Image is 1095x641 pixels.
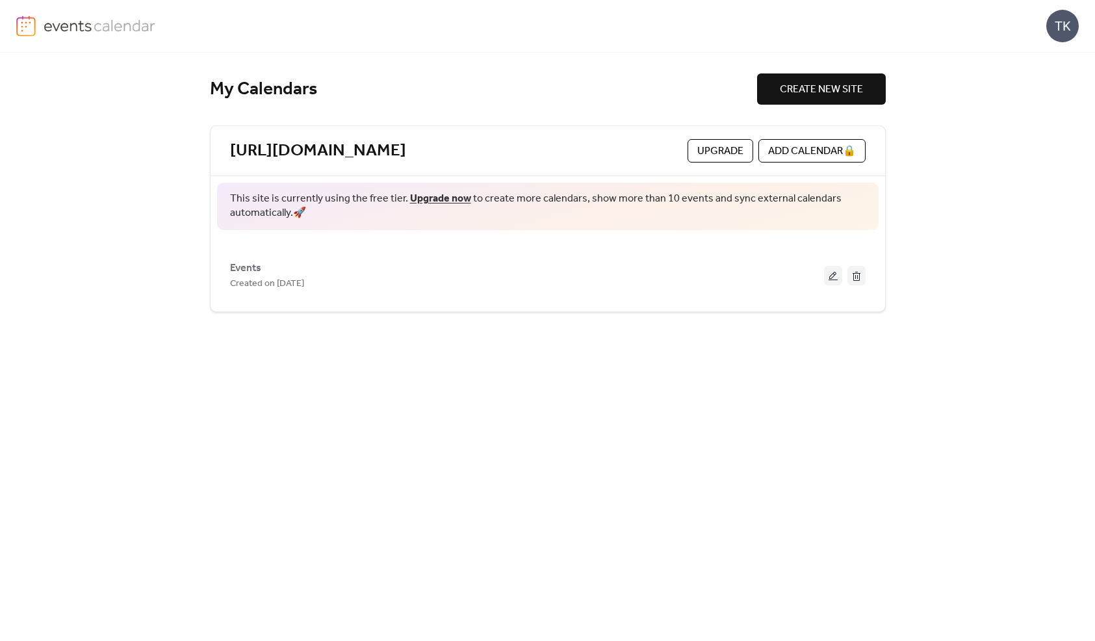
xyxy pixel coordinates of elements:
a: [URL][DOMAIN_NAME] [230,140,406,162]
span: Events [230,261,261,276]
button: Upgrade [688,139,753,163]
div: My Calendars [210,78,757,101]
a: Events [230,265,261,272]
span: CREATE NEW SITE [780,82,863,98]
span: Created on [DATE] [230,276,304,292]
img: logo [16,16,36,36]
img: logo-type [44,16,156,35]
div: TK [1046,10,1079,42]
span: This site is currently using the free tier. to create more calendars, show more than 10 events an... [230,192,866,221]
span: Upgrade [697,144,743,159]
a: Upgrade now [410,189,471,209]
button: CREATE NEW SITE [757,73,886,105]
